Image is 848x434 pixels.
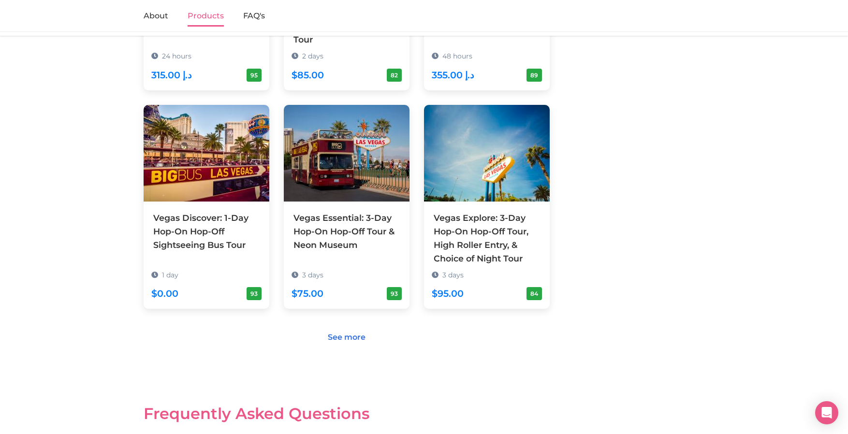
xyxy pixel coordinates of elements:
div: 355.00 د.إ [432,68,474,83]
div: 315.00 د.إ [151,68,191,83]
div: 89 [526,69,542,82]
div: $0.00 [151,286,178,301]
div: $95.00 [432,286,464,301]
div: Vegas Essential: 3-Day Hop-On Hop-Off Tour & Neon Museum [293,211,400,252]
div: 93 [387,287,402,300]
div: 93 [247,287,262,300]
div: Vegas Explore: 3-Day Hop-On Hop-Off Tour, High Roller Entry, & Choice of Night Tour [434,211,540,266]
span: 1 day [162,271,178,279]
div: $75.00 [292,286,323,301]
span: 3 days [442,271,464,279]
a: Vegas Discover: 1-Day Hop-On Hop-Off Sightseeing Bus Tour 1 day $0.00 93 [144,105,269,295]
div: Open Intercom Messenger [815,401,838,424]
img: Vegas Essential: 3-Day Hop-On Hop-Off Tour & Neon Museum [284,105,409,202]
div: $85.00 [292,68,324,83]
a: See more [322,328,372,347]
div: 82 [387,69,402,82]
a: Products [188,6,224,27]
div: 84 [526,287,542,300]
span: 24 hours [162,52,191,60]
img: Vegas Explore: 3-Day Hop-On Hop-Off Tour, High Roller Entry, & Choice of Night Tour [424,105,550,202]
div: 95 [247,69,262,82]
span: 2 days [302,52,323,60]
a: Vegas Essential: 3-Day Hop-On Hop-Off Tour & Neon Museum 3 days $75.00 93 [284,105,409,295]
span: 48 hours [442,52,472,60]
h2: Frequently Asked Questions [144,405,550,423]
a: Vegas Explore: 3-Day Hop-On Hop-Off Tour, High Roller Entry, & Choice of Night Tour 3 days $95.00 84 [424,105,550,309]
div: Vegas Discover: 1-Day Hop-On Hop-Off Sightseeing Bus Tour [153,211,260,252]
a: FAQ's [243,6,265,27]
a: About [144,6,168,27]
img: Vegas Discover: 1-Day Hop-On Hop-Off Sightseeing Bus Tour [144,105,269,202]
span: 3 days [302,271,323,279]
